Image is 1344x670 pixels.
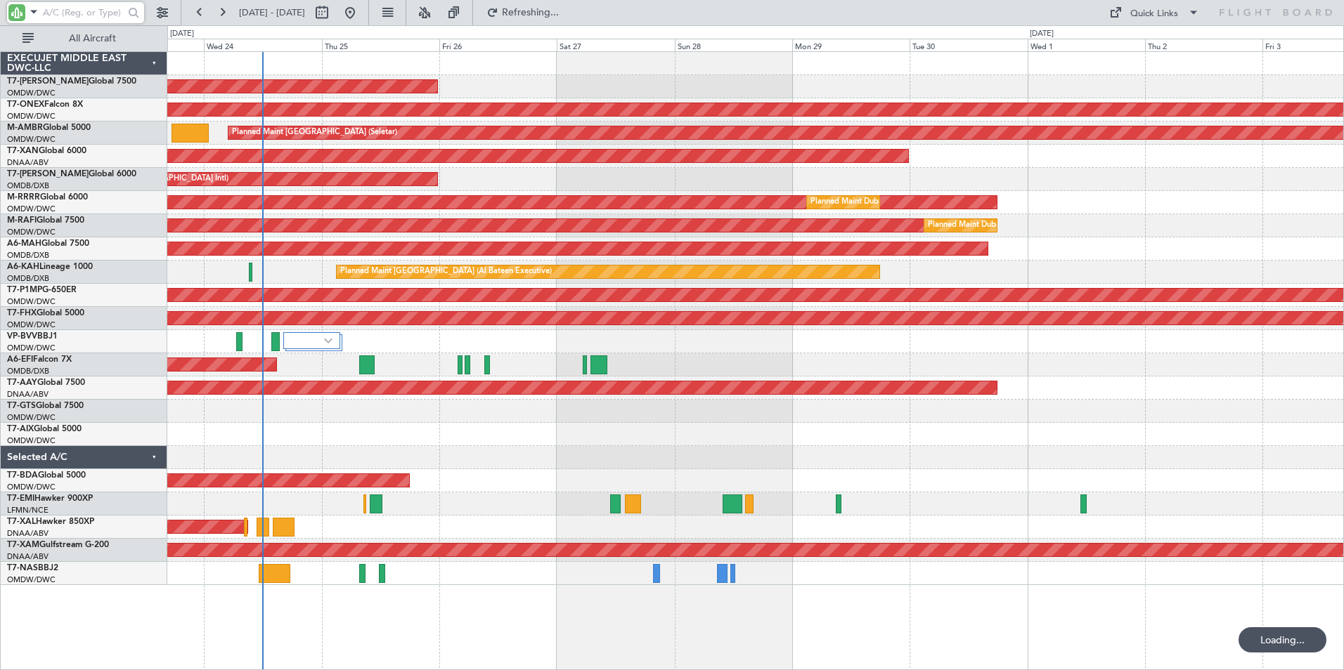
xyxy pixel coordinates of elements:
[7,239,89,248] a: A6-MAHGlobal 7500
[7,494,34,503] span: T7-EMI
[7,227,56,237] a: OMDW/DWC
[7,193,40,202] span: M-RRRR
[7,343,56,353] a: OMDW/DWC
[480,1,564,24] button: Refreshing...
[1102,1,1206,24] button: Quick Links
[439,39,557,51] div: Fri 26
[1030,28,1054,40] div: [DATE]
[7,124,43,132] span: M-AMBR
[928,215,1066,236] div: Planned Maint Dubai (Al Maktoum Intl)
[7,551,49,562] a: DNAA/ABV
[7,518,36,526] span: T7-XAL
[557,39,674,51] div: Sat 27
[675,39,792,51] div: Sun 28
[7,309,84,317] a: T7-FHXGlobal 5000
[204,39,321,51] div: Wed 24
[7,147,86,155] a: T7-XANGlobal 6000
[37,34,148,44] span: All Aircraft
[7,541,39,549] span: T7-XAM
[7,134,56,145] a: OMDW/DWC
[7,482,56,492] a: OMDW/DWC
[810,192,949,213] div: Planned Maint Dubai (Al Maktoum Intl)
[239,6,305,19] span: [DATE] - [DATE]
[7,379,85,387] a: T7-AAYGlobal 7500
[1239,627,1326,652] div: Loading...
[1028,39,1145,51] div: Wed 1
[7,157,49,168] a: DNAA/ABV
[7,180,49,191] a: OMDB/DXB
[7,505,49,515] a: LFMN/NCE
[7,471,38,480] span: T7-BDA
[7,170,89,178] span: T7-[PERSON_NAME]
[7,564,58,572] a: T7-NASBBJ2
[7,541,109,549] a: T7-XAMGulfstream G-200
[7,204,56,214] a: OMDW/DWC
[340,261,552,282] div: Planned Maint [GEOGRAPHIC_DATA] (Al Bateen Executive)
[7,296,56,307] a: OMDW/DWC
[7,193,88,202] a: M-RRRRGlobal 6000
[43,2,124,23] input: A/C (Reg. or Type)
[7,273,49,284] a: OMDB/DXB
[7,147,39,155] span: T7-XAN
[15,27,153,50] button: All Aircraft
[7,402,36,410] span: T7-GTS
[232,122,397,143] div: Planned Maint [GEOGRAPHIC_DATA] (Seletar)
[7,100,44,109] span: T7-ONEX
[7,332,58,341] a: VP-BVVBBJ1
[7,518,94,526] a: T7-XALHawker 850XP
[7,564,38,572] span: T7-NAS
[7,425,34,433] span: T7-AIX
[7,355,72,364] a: A6-EFIFalcon 7X
[170,28,194,40] div: [DATE]
[7,309,37,317] span: T7-FHX
[7,170,136,178] a: T7-[PERSON_NAME]Global 6000
[7,77,89,86] span: T7-[PERSON_NAME]
[910,39,1027,51] div: Tue 30
[7,250,49,261] a: OMDB/DXB
[7,355,33,364] span: A6-EFI
[1130,7,1178,21] div: Quick Links
[7,389,49,400] a: DNAA/ABV
[7,286,42,294] span: T7-P1MP
[322,39,439,51] div: Thu 25
[7,286,77,294] a: T7-P1MPG-650ER
[7,366,49,376] a: OMDB/DXB
[7,332,37,341] span: VP-BVV
[7,263,93,271] a: A6-KAHLineage 1000
[7,263,39,271] span: A6-KAH
[7,574,56,585] a: OMDW/DWC
[7,435,56,446] a: OMDW/DWC
[7,320,56,330] a: OMDW/DWC
[7,494,93,503] a: T7-EMIHawker 900XP
[7,528,49,539] a: DNAA/ABV
[7,379,37,387] span: T7-AAY
[7,402,84,410] a: T7-GTSGlobal 7500
[501,8,560,18] span: Refreshing...
[7,124,91,132] a: M-AMBRGlobal 5000
[1145,39,1262,51] div: Thu 2
[7,239,41,248] span: A6-MAH
[7,216,37,225] span: M-RAFI
[7,412,56,423] a: OMDW/DWC
[7,100,83,109] a: T7-ONEXFalcon 8X
[7,88,56,98] a: OMDW/DWC
[324,338,332,343] img: arrow-gray.svg
[7,111,56,121] a: OMDW/DWC
[7,471,86,480] a: T7-BDAGlobal 5000
[7,77,136,86] a: T7-[PERSON_NAME]Global 7500
[7,216,84,225] a: M-RAFIGlobal 7500
[792,39,910,51] div: Mon 29
[7,425,82,433] a: T7-AIXGlobal 5000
